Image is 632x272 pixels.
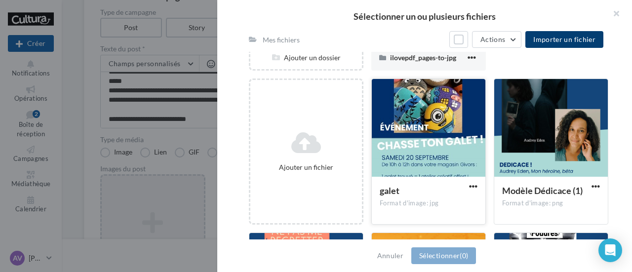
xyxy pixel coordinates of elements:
button: Importer un fichier [525,31,603,48]
span: Importer un fichier [533,35,595,43]
span: Modèle Dédicace (1) [502,185,583,196]
div: Ajouter un dossier [250,53,362,63]
span: Actions [480,35,505,43]
span: ilovepdf_pages-to-jpg [390,53,456,62]
button: Actions [472,31,521,48]
span: galet [380,185,399,196]
h2: Sélectionner un ou plusieurs fichiers [233,12,616,21]
div: Format d'image: jpg [380,199,477,208]
span: (0) [460,251,468,260]
div: Ajouter un fichier [254,162,358,172]
button: Annuler [373,250,407,262]
div: Mes fichiers [263,35,300,45]
button: Sélectionner(0) [411,247,476,264]
div: Open Intercom Messenger [598,238,622,262]
div: Format d'image: png [502,199,600,208]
